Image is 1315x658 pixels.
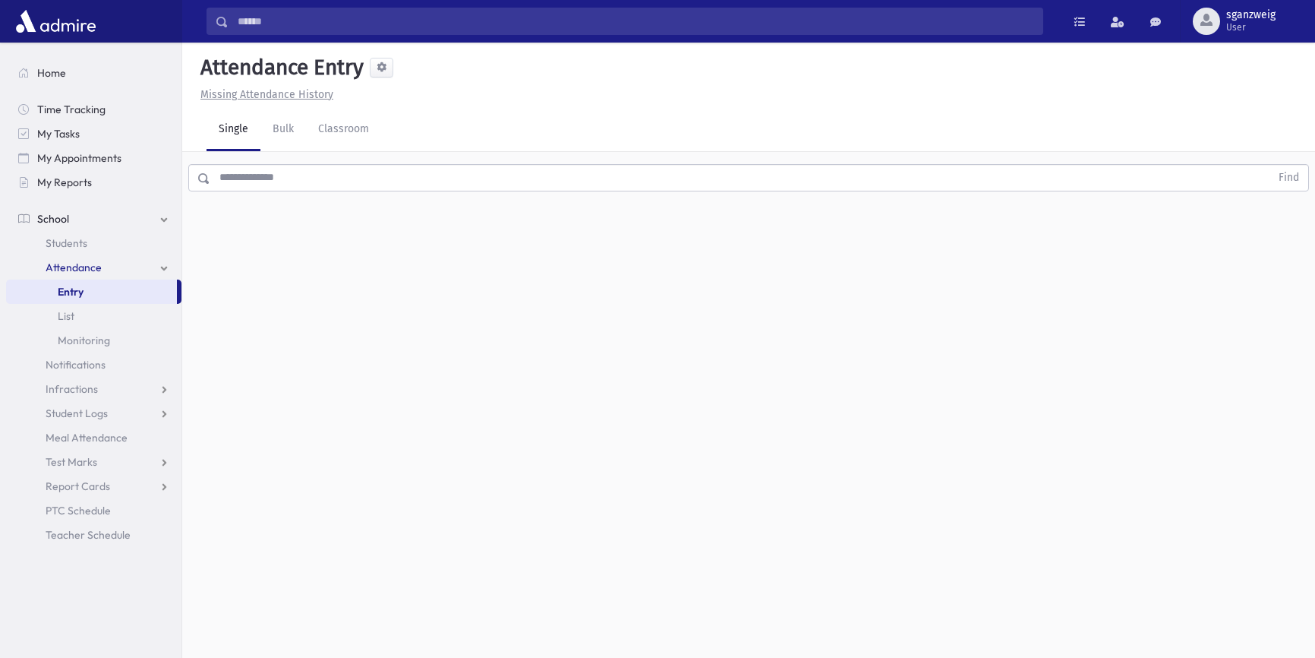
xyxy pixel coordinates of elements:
a: Time Tracking [6,97,181,122]
a: Monitoring [6,328,181,353]
a: Students [6,231,181,255]
a: School [6,207,181,231]
span: Infractions [46,382,98,396]
a: My Tasks [6,122,181,146]
span: Test Marks [46,455,97,469]
a: Report Cards [6,474,181,498]
span: My Appointments [37,151,121,165]
a: Single [207,109,260,151]
button: Find [1269,165,1308,191]
span: Meal Attendance [46,431,128,444]
span: Home [37,66,66,80]
img: AdmirePro [12,6,99,36]
span: Attendance [46,261,102,274]
span: My Tasks [37,127,80,141]
a: PTC Schedule [6,498,181,523]
span: PTC Schedule [46,504,111,517]
a: My Reports [6,170,181,195]
a: Student Logs [6,401,181,425]
a: Test Marks [6,450,181,474]
span: Student Logs [46,407,108,420]
span: Report Cards [46,479,110,493]
span: User [1226,21,1276,33]
a: Meal Attendance [6,425,181,450]
a: Infractions [6,377,181,401]
a: Bulk [260,109,306,151]
a: Entry [6,280,177,304]
span: Entry [58,285,84,299]
span: Students [46,236,87,250]
h5: Attendance Entry [194,55,364,81]
a: Teacher Schedule [6,523,181,547]
u: Missing Attendance History [200,88,333,101]
a: Missing Attendance History [194,88,333,101]
span: Teacher Schedule [46,528,131,542]
span: List [58,309,74,323]
span: Notifications [46,358,106,372]
span: Monitoring [58,334,110,347]
a: Attendance [6,255,181,280]
a: Home [6,61,181,85]
a: My Appointments [6,146,181,170]
a: Classroom [306,109,381,151]
a: Notifications [6,353,181,377]
span: sganzweig [1226,9,1276,21]
span: My Reports [37,176,92,189]
a: List [6,304,181,328]
input: Search [229,8,1042,35]
span: School [37,212,69,226]
span: Time Tracking [37,103,106,116]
